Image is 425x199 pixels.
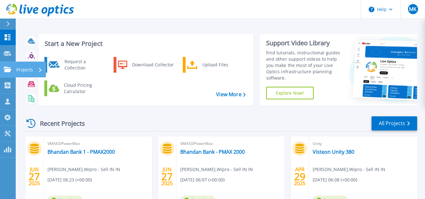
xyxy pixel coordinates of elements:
a: Visteon Unity 380 [313,149,354,155]
span: 27 [161,174,173,179]
a: Explore Now! [266,87,314,99]
span: MK [409,7,417,12]
span: [PERSON_NAME] , Wipro - Sell IN IN [180,166,253,173]
div: Request a Collection [61,58,107,71]
span: [DATE] 06:08 (+00:00) [313,176,357,183]
span: Unity [313,140,413,147]
span: VMAX3/PowerMax [48,140,148,147]
div: JUN 2025 [161,165,173,188]
a: Bhandan Bank - PMAX 2000 [180,149,245,155]
a: Cloud Pricing Calculator [44,80,109,96]
div: Download Collector [129,58,176,71]
a: Request a Collection [44,57,109,73]
a: Download Collector [114,57,178,73]
span: VMAX3/PowerMax [180,140,281,147]
p: Projects [16,62,33,78]
span: [PERSON_NAME] , Wipro - Sell IN IN [48,166,120,173]
a: View More [216,91,245,97]
a: All Projects [372,116,417,130]
div: JUN 2025 [28,165,40,188]
div: Support Video Library [266,39,344,47]
span: [DATE] 06:07 (+00:00) [180,176,225,183]
div: Recent Projects [24,116,93,131]
span: [PERSON_NAME] , Wipro - Sell IN IN [313,166,385,173]
span: 29 [294,174,305,179]
div: Cloud Pricing Calculator [61,82,107,95]
span: 27 [29,174,40,179]
a: Bhandan Bank 1 - PMAX2000 [48,149,115,155]
div: Upload Files [199,58,246,71]
span: [DATE] 06:23 (+00:00) [48,176,92,183]
a: Upload Files [183,57,247,73]
h3: Start a New Project [45,40,245,47]
div: APR 2025 [294,165,306,188]
div: Find tutorials, instructional guides and other support videos to help you make the most of your L... [266,50,344,81]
